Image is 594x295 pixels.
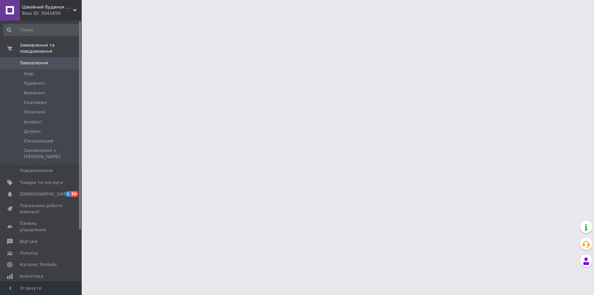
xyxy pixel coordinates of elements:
span: Замовлення [20,60,48,66]
div: Ваш ID: 3041650 [22,10,82,16]
span: Замовлення та повідомлення [20,42,82,55]
span: Покупці [20,250,38,256]
span: Скасовані [24,99,47,106]
span: Швейний будинок надихаємо на творчість, створюємо з любов'ю! [22,4,73,10]
span: Оплачені [24,109,45,115]
span: Повідомлення [20,168,53,174]
span: Прийняті [24,80,45,87]
span: Ожидающий [24,138,53,144]
span: Замовлення з [PERSON_NAME] [24,147,79,160]
span: Панель управління [20,220,63,233]
span: Товари та послуги [20,180,63,186]
input: Пошук [3,24,80,36]
span: Дозвон [24,128,41,135]
span: Показники роботи компанії [20,203,63,215]
span: Аналітика [20,273,43,279]
span: возврат [24,119,42,125]
span: Нові [24,71,34,77]
span: 1 [65,191,70,197]
span: Відгуки [20,238,37,245]
span: 59 [70,191,78,197]
span: Каталог ProSale [20,262,57,268]
span: Виконані [24,90,45,96]
span: [DEMOGRAPHIC_DATA] [20,191,70,197]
